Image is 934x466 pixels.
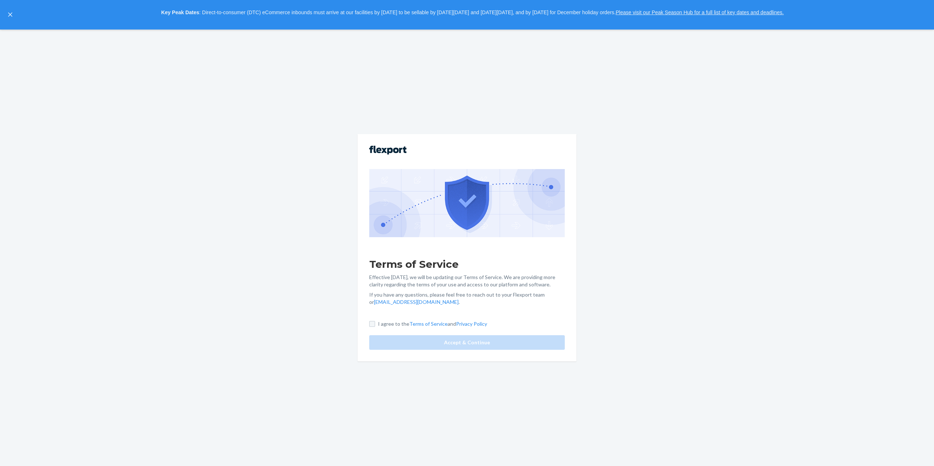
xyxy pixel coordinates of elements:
h1: Terms of Service [369,258,565,271]
a: Terms of Service [409,321,448,327]
p: I agree to the and [378,320,487,328]
button: Accept & Continue [369,335,565,350]
img: GDPR Compliance [369,169,565,237]
p: If you have any questions, please feel free to reach out to your Flexport team or . [369,291,565,306]
strong: Key Peak Dates [161,9,199,15]
a: Please visit our Peak Season Hub for a full list of key dates and deadlines. [615,9,784,15]
a: Privacy Policy [456,321,487,327]
a: [EMAIL_ADDRESS][DOMAIN_NAME] [374,299,459,305]
p: Effective [DATE], we will be updating our Terms of Service. We are providing more clarity regardi... [369,274,565,288]
input: I agree to theTerms of ServiceandPrivacy Policy [369,321,375,327]
button: close, [7,11,14,18]
p: : Direct-to-consumer (DTC) eCommerce inbounds must arrive at our facilities by [DATE] to be sella... [18,7,927,19]
img: Flexport logo [369,146,406,154]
